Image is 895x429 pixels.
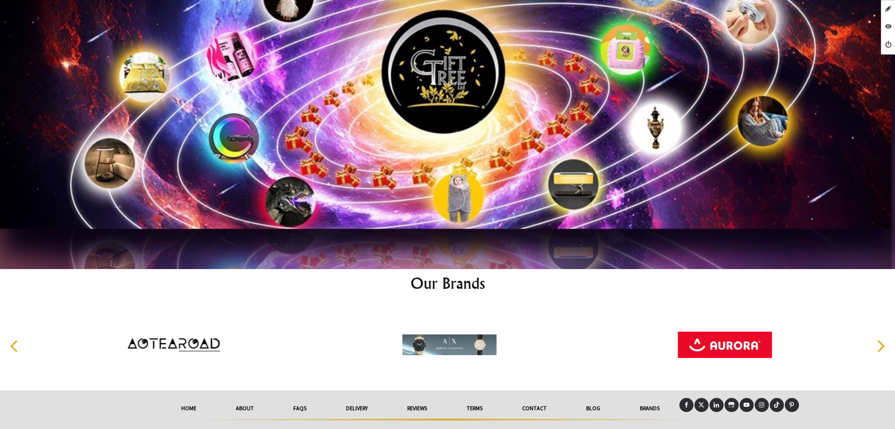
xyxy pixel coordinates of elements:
[677,310,772,380] img: Aurora World
[447,398,502,419] a: Terms
[216,398,274,419] a: About
[870,336,890,357] button: Next
[566,398,620,419] a: Blog
[387,398,447,419] a: reviews
[502,398,566,419] a: Contact
[694,398,709,412] a: X (Twitter)
[620,398,679,419] a: Brands
[161,398,216,419] a: HOME
[679,398,693,412] a: Facebook
[785,398,799,412] a: Pinterest
[740,398,754,412] a: Youtube
[326,398,387,419] a: delivery
[402,310,496,380] img: Armani Exchange
[5,336,25,357] button: Previous
[755,398,769,412] a: Instagram
[274,398,326,419] a: FAQs
[127,310,221,380] img: Aotearoad
[710,398,724,412] a: LinkedIn
[770,398,784,412] a: Tiktok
